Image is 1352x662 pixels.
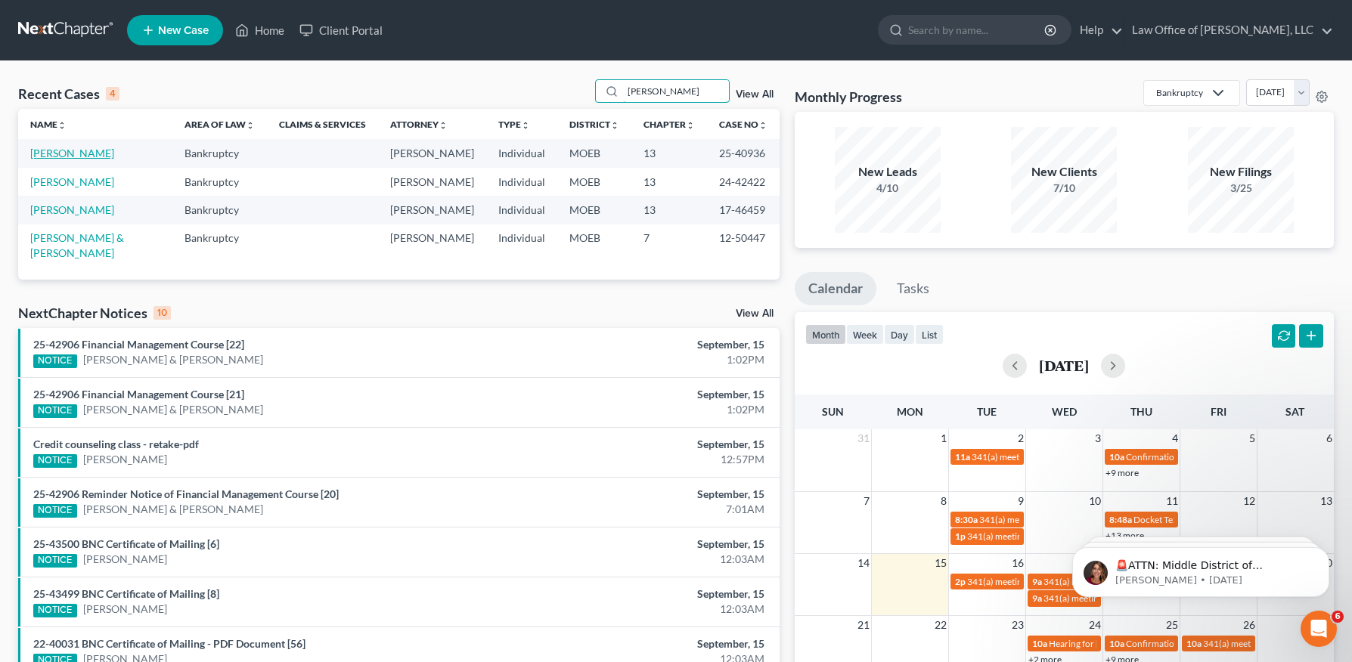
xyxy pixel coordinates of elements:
div: 7:01AM [531,502,764,517]
i: unfold_more [521,121,530,130]
a: 25-42906 Financial Management Course [21] [33,388,244,401]
span: 8 [939,492,948,510]
div: 12:03AM [531,602,764,617]
span: 341(a) meeting for [PERSON_NAME] [967,576,1113,587]
td: Bankruptcy [172,196,267,224]
a: Area of Lawunfold_more [185,119,255,130]
div: September, 15 [531,636,764,651]
td: [PERSON_NAME] [378,168,486,196]
a: Case Nounfold_more [719,119,767,130]
span: 6 [1325,429,1334,447]
a: [PERSON_NAME] [83,602,167,617]
span: 23 [1010,616,1025,634]
span: 10a [1109,638,1124,649]
td: MOEB [557,168,631,196]
span: 6 [1332,611,1344,623]
span: 341(a) meeting for [PERSON_NAME] [967,531,1113,542]
span: 1 [939,429,948,447]
div: NOTICE [33,354,77,368]
a: Chapterunfold_more [643,119,695,130]
div: 4 [106,87,119,101]
span: 11 [1164,492,1180,510]
td: [PERSON_NAME] [378,224,486,268]
iframe: Intercom notifications message [1050,515,1352,621]
button: month [805,324,846,345]
span: New Case [158,25,209,36]
div: 12:57PM [531,452,764,467]
span: 3 [1093,429,1102,447]
span: 4 [1171,429,1180,447]
div: September, 15 [531,337,764,352]
span: Hearing for [PERSON_NAME] & [PERSON_NAME] [1049,638,1247,649]
a: Districtunfold_more [569,119,619,130]
span: 10a [1186,638,1202,649]
div: 7/10 [1011,181,1117,196]
td: [PERSON_NAME] [378,196,486,224]
span: Confirmation hearing for [PERSON_NAME] [1126,638,1298,649]
span: 341(a) meeting for [PERSON_NAME] [1203,638,1349,649]
div: September, 15 [531,387,764,402]
i: unfold_more [57,121,67,130]
a: [PERSON_NAME] [30,175,114,188]
span: 26 [1242,616,1257,634]
span: 15 [933,554,948,572]
span: 2p [955,576,966,587]
td: MOEB [557,196,631,224]
i: unfold_more [686,121,695,130]
a: View All [736,89,774,100]
a: [PERSON_NAME] & [PERSON_NAME] [83,402,263,417]
td: MOEB [557,224,631,268]
a: [PERSON_NAME] & [PERSON_NAME] [30,231,124,259]
span: 10a [1032,638,1047,649]
a: Attorneyunfold_more [390,119,448,130]
span: 8:30a [955,514,978,525]
span: 341(a) meeting for [PERSON_NAME] [979,514,1125,525]
th: Claims & Services [267,109,378,139]
div: September, 15 [531,437,764,452]
a: Help [1072,17,1123,44]
td: 25-40936 [707,139,780,167]
a: Credit counseling class - retake-pdf [33,438,199,450]
span: Mon [897,405,923,418]
a: [PERSON_NAME] [30,203,114,216]
span: 24 [1087,616,1102,634]
div: NOTICE [33,604,77,617]
a: Client Portal [292,17,390,44]
i: unfold_more [439,121,448,130]
span: 1p [955,531,966,542]
span: 10a [1109,451,1124,462]
span: 11a [955,451,970,462]
td: Bankruptcy [172,224,267,268]
div: NOTICE [33,454,77,468]
a: 25-43499 BNC Certificate of Mailing [8] [33,587,219,600]
div: Recent Cases [18,85,119,103]
i: unfold_more [758,121,767,130]
td: 7 [631,224,707,268]
div: 10 [153,306,171,320]
h3: Monthly Progress [795,88,902,106]
div: New Clients [1011,163,1117,181]
div: NextChapter Notices [18,304,171,322]
a: 25-42906 Reminder Notice of Financial Management Course [20] [33,487,339,500]
td: 13 [631,168,707,196]
div: September, 15 [531,537,764,552]
td: Individual [486,139,557,167]
div: 12:03AM [531,552,764,567]
td: Individual [486,196,557,224]
a: +9 more [1105,467,1139,478]
span: 12 [1242,492,1257,510]
div: 1:02PM [531,352,764,367]
a: Typeunfold_more [498,119,530,130]
div: NOTICE [33,504,77,518]
td: 24-42422 [707,168,780,196]
span: 21 [856,616,871,634]
div: 4/10 [835,181,941,196]
a: View All [736,308,774,319]
span: 22 [933,616,948,634]
span: Docket Text: for [PERSON_NAME] [1133,514,1269,525]
span: 341(a) meeting for [PERSON_NAME] [972,451,1118,462]
input: Search by name... [908,16,1047,44]
span: 2 [1016,429,1025,447]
